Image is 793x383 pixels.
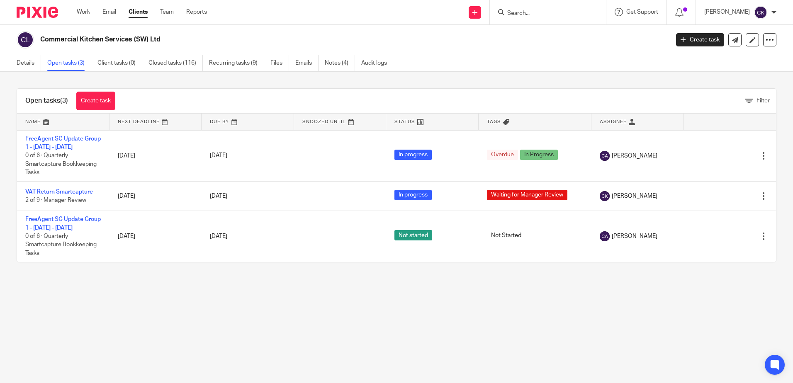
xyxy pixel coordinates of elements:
[270,55,289,71] a: Files
[25,197,86,203] span: 2 of 9 · Manager Review
[17,7,58,18] img: Pixie
[76,92,115,110] a: Create task
[394,119,415,124] span: Status
[47,55,91,71] a: Open tasks (3)
[612,152,657,160] span: [PERSON_NAME]
[129,8,148,16] a: Clients
[186,8,207,16] a: Reports
[25,233,97,256] span: 0 of 6 · Quarterly Smartcapture Bookkeeping Tasks
[102,8,116,16] a: Email
[60,97,68,104] span: (3)
[40,35,539,44] h2: Commercial Kitchen Services (SW) Ltd
[394,190,432,200] span: In progress
[25,189,93,195] a: VAT Return Smartcapture
[17,31,34,48] img: svg%3E
[148,55,203,71] a: Closed tasks (116)
[600,231,610,241] img: svg%3E
[487,190,567,200] span: Waiting for Manager Review
[487,150,518,160] span: Overdue
[109,211,202,262] td: [DATE]
[394,150,432,160] span: In progress
[210,193,227,199] span: [DATE]
[361,55,393,71] a: Audit logs
[77,8,90,16] a: Work
[394,230,432,240] span: Not started
[17,55,41,71] a: Details
[109,181,202,211] td: [DATE]
[757,98,770,104] span: Filter
[25,153,97,175] span: 0 of 6 · Quarterly Smartcapture Bookkeeping Tasks
[754,6,767,19] img: svg%3E
[487,119,501,124] span: Tags
[600,151,610,161] img: svg%3E
[210,233,227,239] span: [DATE]
[109,130,202,181] td: [DATE]
[25,136,101,150] a: FreeAgent SC Update Group 1 - [DATE] - [DATE]
[160,8,174,16] a: Team
[325,55,355,71] a: Notes (4)
[25,97,68,105] h1: Open tasks
[612,192,657,200] span: [PERSON_NAME]
[295,55,319,71] a: Emails
[506,10,581,17] input: Search
[97,55,142,71] a: Client tasks (0)
[704,8,750,16] p: [PERSON_NAME]
[626,9,658,15] span: Get Support
[487,230,525,240] span: Not Started
[302,119,346,124] span: Snoozed Until
[25,216,101,230] a: FreeAgent SC Update Group 1 - [DATE] - [DATE]
[600,191,610,201] img: svg%3E
[676,33,724,46] a: Create task
[209,55,264,71] a: Recurring tasks (9)
[612,232,657,240] span: [PERSON_NAME]
[520,150,558,160] span: In Progress
[210,153,227,159] span: [DATE]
